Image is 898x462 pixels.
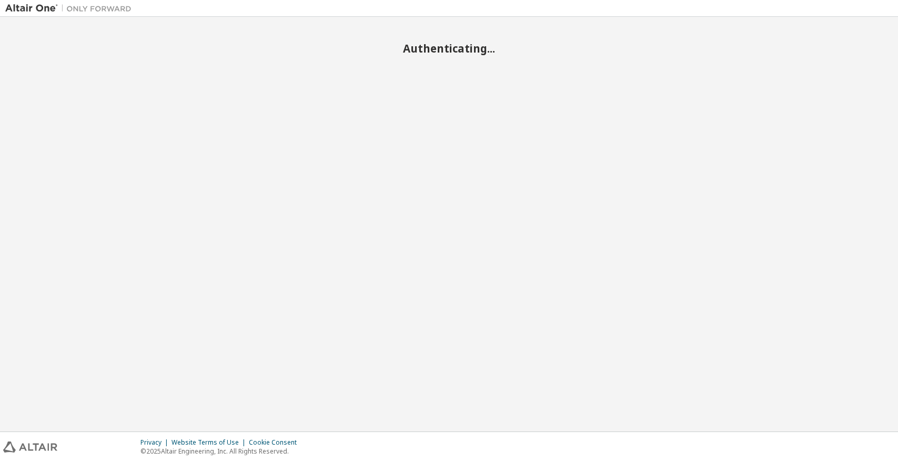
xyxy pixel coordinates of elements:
img: Altair One [5,3,137,14]
h2: Authenticating... [5,42,893,55]
div: Website Terms of Use [171,438,249,447]
img: altair_logo.svg [3,442,57,453]
div: Cookie Consent [249,438,303,447]
div: Privacy [140,438,171,447]
p: © 2025 Altair Engineering, Inc. All Rights Reserved. [140,447,303,456]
